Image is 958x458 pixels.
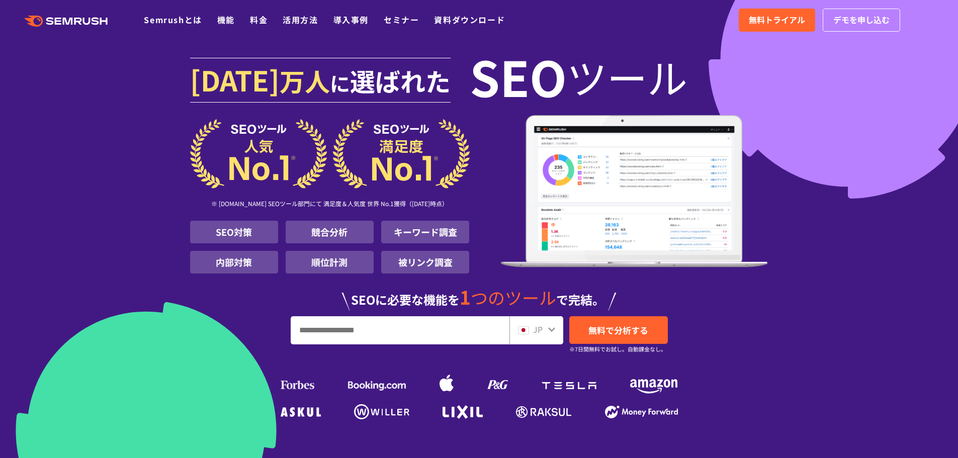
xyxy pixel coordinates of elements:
span: 無料で分析する [588,324,648,336]
a: 活用方法 [283,14,318,26]
span: [DATE] [190,59,280,100]
span: 万人 [280,62,330,99]
li: 内部対策 [190,251,278,273]
a: 無料トライアル [739,9,815,32]
li: キーワード調査 [381,221,469,243]
span: 無料トライアル [749,14,805,27]
a: 無料で分析する [569,316,668,344]
a: 料金 [250,14,268,26]
li: 被リンク調査 [381,251,469,273]
li: 順位計測 [286,251,374,273]
a: セミナー [384,14,419,26]
span: デモを申し込む [833,14,890,27]
span: つのツール [471,285,556,310]
a: 資料ダウンロード [434,14,505,26]
div: SEOに必要な機能を [190,278,768,311]
a: 機能 [217,14,235,26]
div: ※ [DOMAIN_NAME] SEOツール部門にて 満足度＆人気度 世界 No.1獲得（[DATE]時点） [190,189,470,221]
span: ツール [567,56,687,97]
span: JP [533,323,543,335]
span: に [330,68,350,98]
a: 導入事例 [333,14,369,26]
span: 選ばれた [350,62,451,99]
a: Semrushとは [144,14,202,26]
span: で完結。 [556,291,604,308]
a: デモを申し込む [823,9,900,32]
span: SEO [470,56,567,97]
input: URL、キーワードを入力してください [291,317,509,344]
span: 1 [460,283,471,310]
small: ※7日間無料でお試し。自動課金なし。 [569,344,666,354]
li: 競合分析 [286,221,374,243]
li: SEO対策 [190,221,278,243]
